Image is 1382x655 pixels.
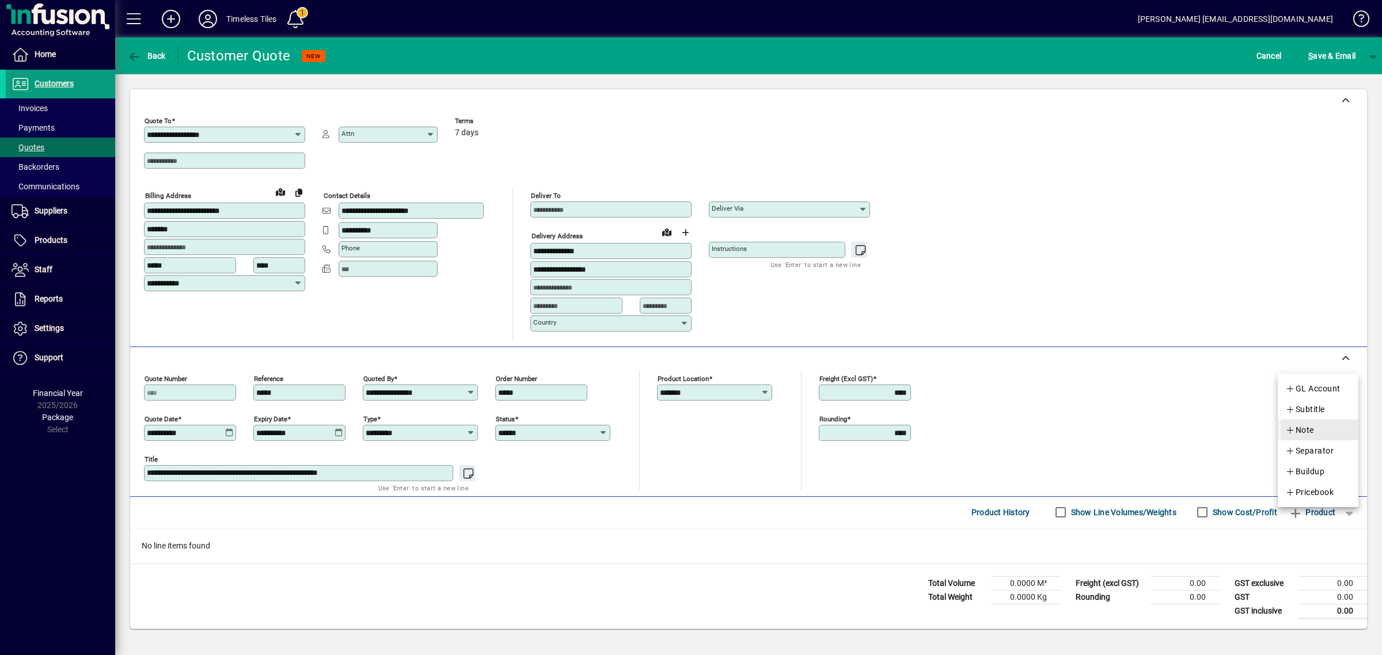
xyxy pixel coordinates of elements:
[1278,482,1358,502] button: Pricebook
[1278,440,1358,461] button: Separator
[1285,485,1334,499] span: Pricebook
[1285,382,1341,395] span: GL Account
[1278,378,1358,399] button: GL Account
[1278,420,1358,440] button: Note
[1285,402,1325,416] span: Subtitle
[1278,461,1358,482] button: Buildup
[1285,423,1314,437] span: Note
[1285,464,1324,478] span: Buildup
[1278,399,1358,420] button: Subtitle
[1285,444,1334,458] span: Separator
